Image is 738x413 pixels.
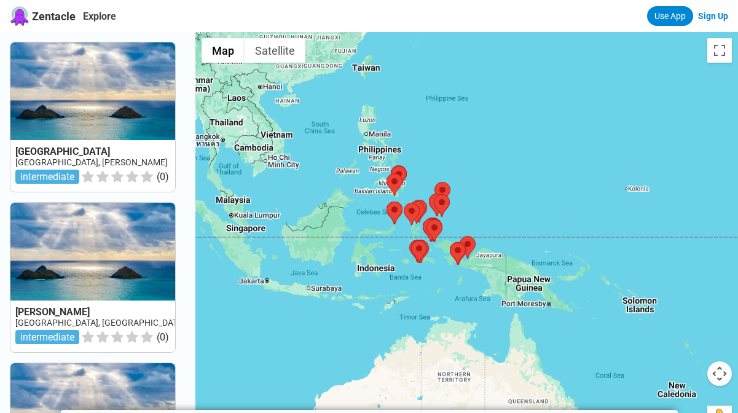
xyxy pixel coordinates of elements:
a: Use App [647,6,693,26]
a: Sign Up [698,11,728,21]
button: Show street map [202,38,245,63]
a: Explore [83,10,116,22]
span: Zentacle [32,10,76,23]
button: Show satellite imagery [245,38,305,63]
a: Zentacle logoZentacle [10,6,76,26]
img: Zentacle logo [10,6,29,26]
button: Map camera controls [707,361,732,386]
button: Toggle fullscreen view [707,38,732,63]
